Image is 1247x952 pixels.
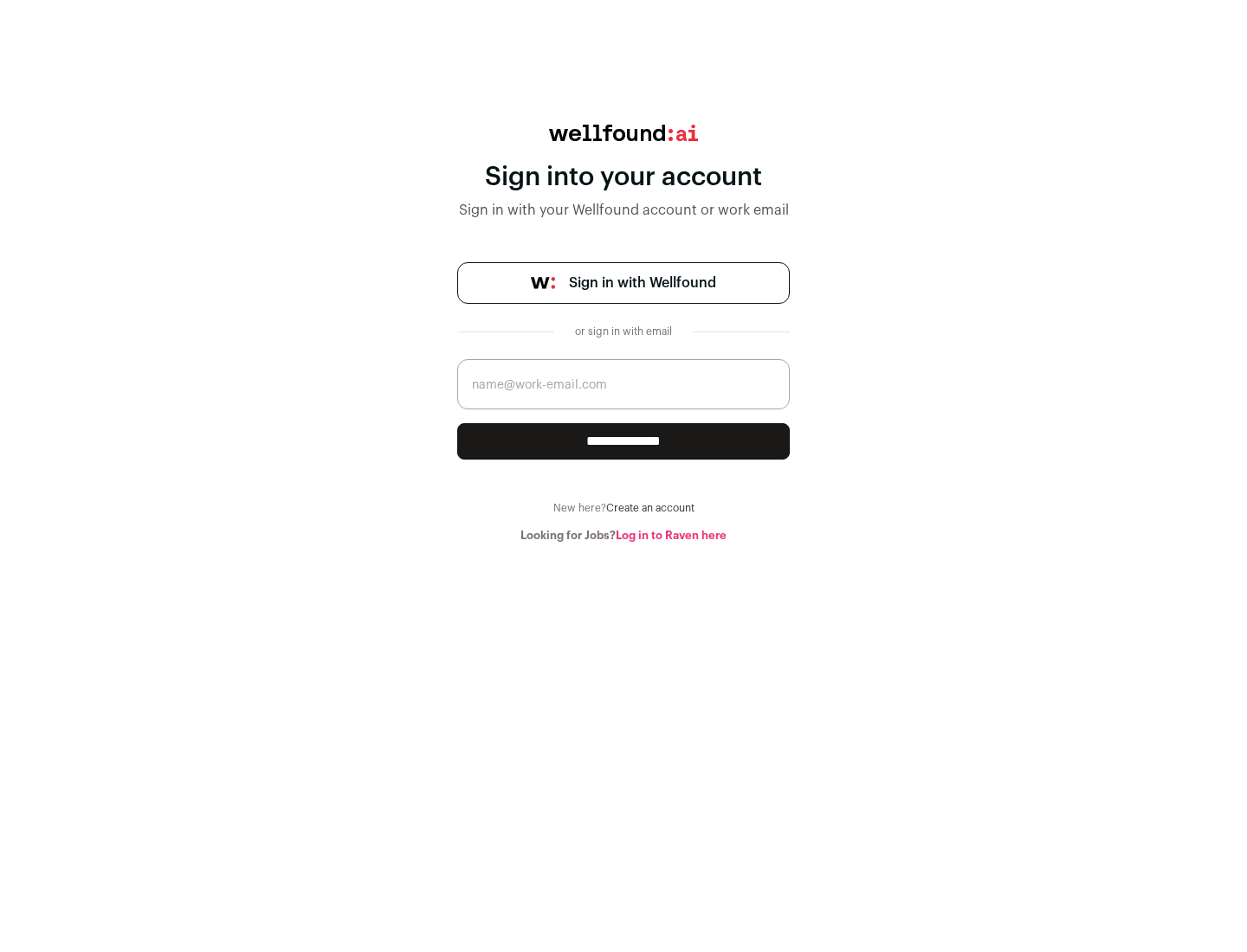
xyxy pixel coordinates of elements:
[457,359,790,409] input: name@work-email.com
[457,200,790,221] div: Sign in with your Wellfound account or work email
[606,503,695,513] a: Create an account
[616,530,727,541] a: Log in to Raven here
[457,501,790,515] div: New here?
[457,162,790,193] div: Sign into your account
[568,325,679,338] div: or sign in with email
[569,273,716,293] span: Sign in with Wellfound
[457,529,790,543] div: Looking for Jobs?
[549,125,698,141] img: wellfound:ai
[531,277,555,289] img: wellfound-symbol-flush-black-fb3c872781a75f747ccb3a119075da62bfe97bd399995f84a933054e44a575c4.png
[457,262,790,304] a: Sign in with Wellfound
